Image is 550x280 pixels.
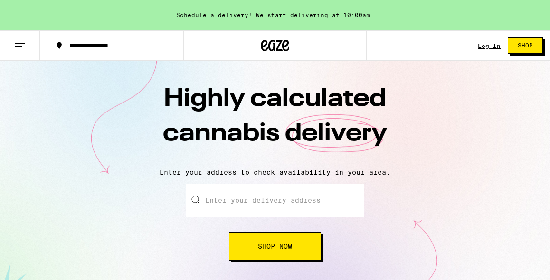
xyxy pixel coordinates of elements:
[9,168,541,176] p: Enter your address to check availability in your area.
[478,43,501,49] a: Log In
[508,37,543,54] button: Shop
[186,184,364,217] input: Enter your delivery address
[229,232,321,261] button: Shop Now
[109,82,441,161] h1: Highly calculated cannabis delivery
[501,37,550,54] a: Shop
[258,243,292,250] span: Shop Now
[518,43,533,48] span: Shop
